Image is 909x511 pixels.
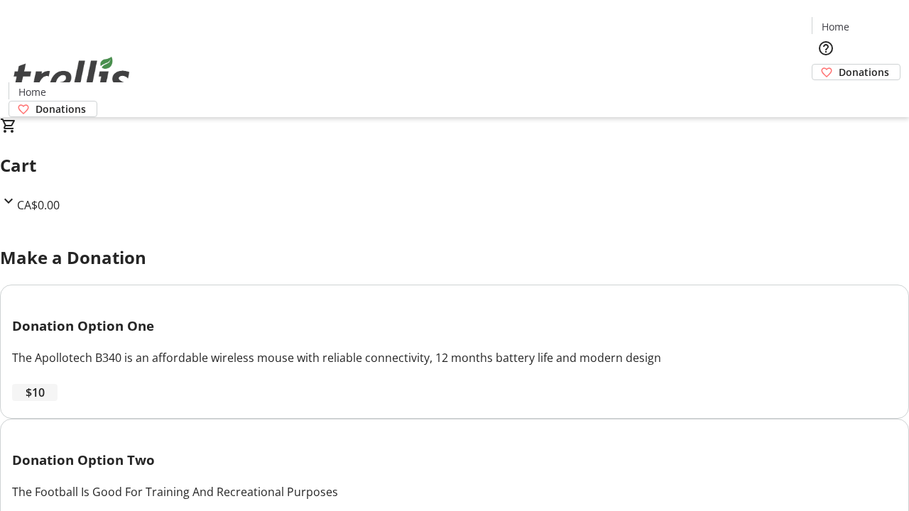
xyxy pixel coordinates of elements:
a: Donations [9,101,97,117]
button: Cart [812,80,840,109]
span: $10 [26,384,45,401]
span: Home [822,19,849,34]
button: Help [812,34,840,62]
span: Donations [839,65,889,79]
button: $10 [12,384,58,401]
a: Home [9,84,55,99]
a: Home [812,19,858,34]
span: CA$0.00 [17,197,60,213]
span: Home [18,84,46,99]
img: Orient E2E Organization 62PuBA5FJd's Logo [9,41,135,112]
h3: Donation Option One [12,316,897,336]
a: Donations [812,64,900,80]
h3: Donation Option Two [12,450,897,470]
div: The Football Is Good For Training And Recreational Purposes [12,483,897,500]
span: Donations [36,101,86,116]
div: The Apollotech B340 is an affordable wireless mouse with reliable connectivity, 12 months battery... [12,349,897,366]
